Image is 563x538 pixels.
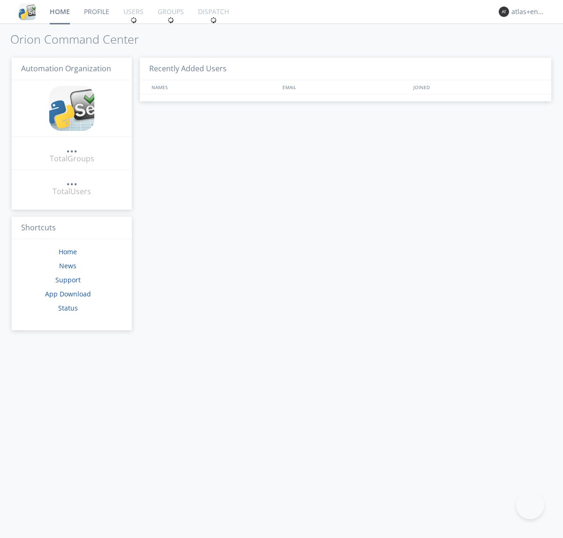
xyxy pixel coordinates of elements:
a: ... [66,175,77,186]
div: atlas+english0001 [511,7,547,16]
img: cddb5a64eb264b2086981ab96f4c1ba7 [19,3,36,20]
div: JOINED [411,80,542,94]
div: ... [66,175,77,185]
a: News [59,261,76,270]
img: spin.svg [210,17,217,23]
a: App Download [45,289,91,298]
div: NAMES [149,80,278,94]
div: Total Users [53,186,91,197]
span: Automation Organization [21,63,111,74]
a: ... [66,143,77,153]
div: Total Groups [50,153,94,164]
img: cddb5a64eb264b2086981ab96f4c1ba7 [49,86,94,131]
a: Home [59,247,77,256]
h3: Shortcuts [12,217,132,240]
h3: Recently Added Users [140,58,551,81]
img: spin.svg [167,17,174,23]
a: Support [55,275,81,284]
div: ... [66,143,77,152]
img: spin.svg [130,17,137,23]
iframe: Toggle Customer Support [516,491,544,519]
a: Status [58,303,78,312]
img: 373638.png [499,7,509,17]
div: EMAIL [280,80,411,94]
